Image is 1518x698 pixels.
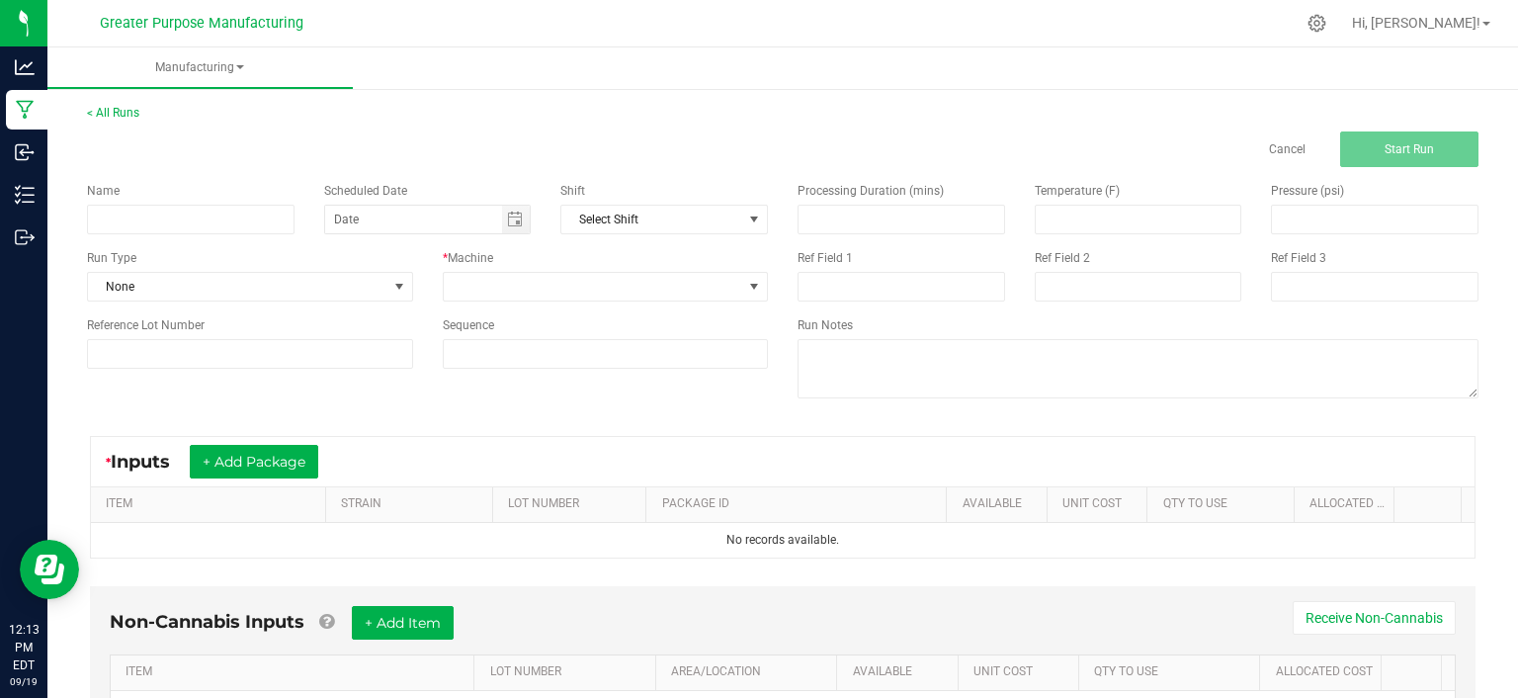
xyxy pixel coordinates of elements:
[1035,184,1120,198] span: Temperature (F)
[88,273,387,301] span: None
[1410,496,1454,512] a: Sortable
[1385,142,1434,156] span: Start Run
[47,59,353,76] span: Manufacturing
[448,251,493,265] span: Machine
[87,249,136,267] span: Run Type
[15,100,35,120] inline-svg: Manufacturing
[1271,251,1326,265] span: Ref Field 3
[560,205,768,234] span: NO DATA FOUND
[1396,664,1434,680] a: Sortable
[341,496,484,512] a: STRAINSortable
[1094,664,1252,680] a: QTY TO USESortable
[47,47,353,89] a: Manufacturing
[110,611,304,633] span: Non-Cannabis Inputs
[9,674,39,689] p: 09/19
[15,185,35,205] inline-svg: Inventory
[15,57,35,77] inline-svg: Analytics
[798,184,944,198] span: Processing Duration (mins)
[963,496,1040,512] a: AVAILABLESortable
[91,523,1475,558] td: No records available.
[1062,496,1139,512] a: Unit CostSortable
[190,445,318,479] button: + Add Package
[87,106,139,120] a: < All Runs
[1276,664,1374,680] a: Allocated CostSortable
[126,664,465,680] a: ITEMSortable
[798,318,853,332] span: Run Notes
[798,251,853,265] span: Ref Field 1
[9,621,39,674] p: 12:13 PM EDT
[352,606,454,640] button: + Add Item
[490,664,648,680] a: LOT NUMBERSortable
[502,206,531,233] span: Toggle calendar
[111,451,190,473] span: Inputs
[100,15,303,32] span: Greater Purpose Manufacturing
[1293,601,1456,635] button: Receive Non-Cannabis
[1271,184,1344,198] span: Pressure (psi)
[87,318,205,332] span: Reference Lot Number
[561,206,742,233] span: Select Shift
[853,664,951,680] a: AVAILABLESortable
[1305,14,1329,33] div: Manage settings
[319,611,334,633] a: Add Non-Cannabis items that were also consumed in the run (e.g. gloves and packaging); Also add N...
[1269,141,1306,158] a: Cancel
[324,184,407,198] span: Scheduled Date
[1163,496,1287,512] a: QTY TO USESortable
[508,496,638,512] a: LOT NUMBERSortable
[15,227,35,247] inline-svg: Outbound
[20,540,79,599] iframe: Resource center
[87,184,120,198] span: Name
[325,206,502,233] input: Date
[106,496,317,512] a: ITEMSortable
[443,318,494,332] span: Sequence
[1035,251,1090,265] span: Ref Field 2
[560,184,585,198] span: Shift
[973,664,1071,680] a: Unit CostSortable
[671,664,829,680] a: AREA/LOCATIONSortable
[1352,15,1480,31] span: Hi, [PERSON_NAME]!
[1309,496,1387,512] a: Allocated CostSortable
[1340,131,1478,167] button: Start Run
[15,142,35,162] inline-svg: Inbound
[662,496,940,512] a: PACKAGE IDSortable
